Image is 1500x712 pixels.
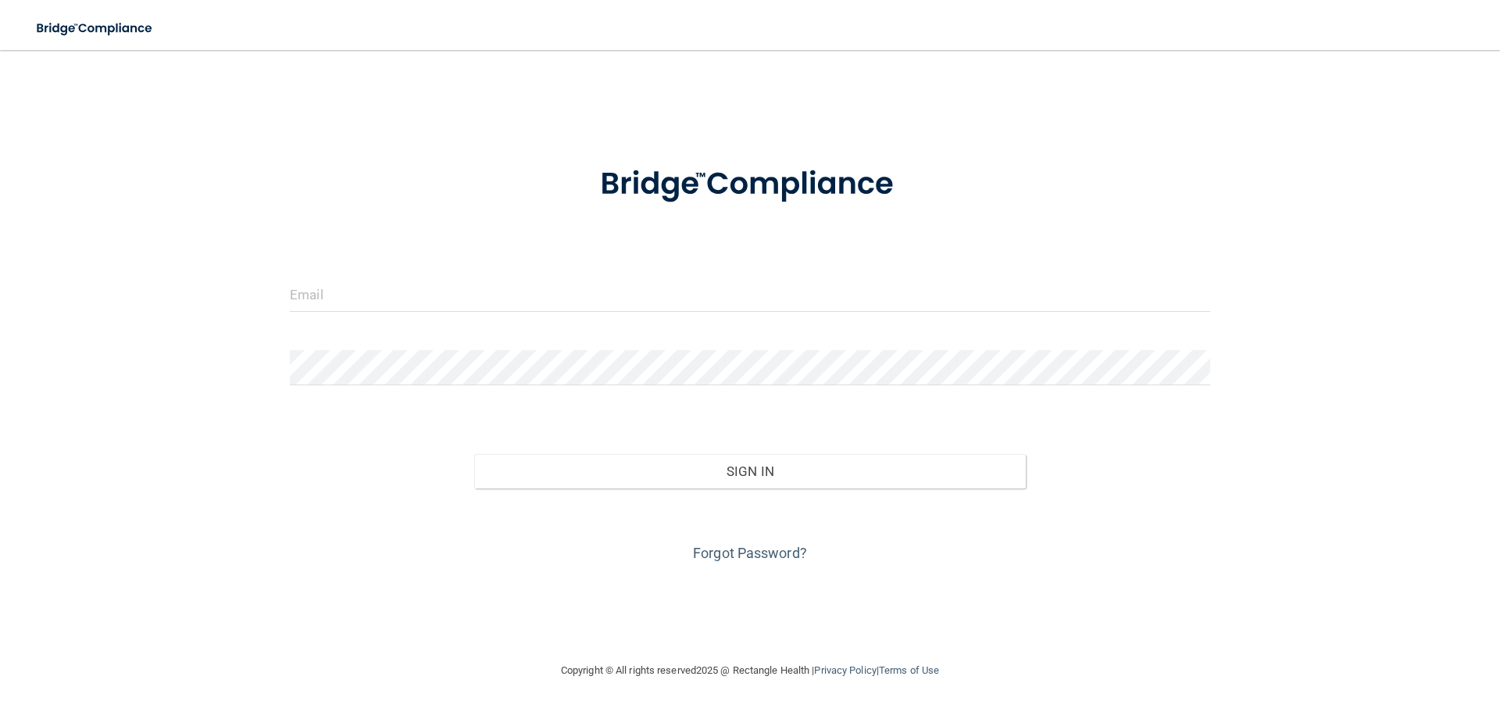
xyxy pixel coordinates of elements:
[465,646,1035,696] div: Copyright © All rights reserved 2025 @ Rectangle Health | |
[23,13,167,45] img: bridge_compliance_login_screen.278c3ca4.svg
[290,277,1210,312] input: Email
[474,454,1027,488] button: Sign In
[693,545,807,561] a: Forgot Password?
[879,664,939,676] a: Terms of Use
[568,144,932,225] img: bridge_compliance_login_screen.278c3ca4.svg
[814,664,876,676] a: Privacy Policy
